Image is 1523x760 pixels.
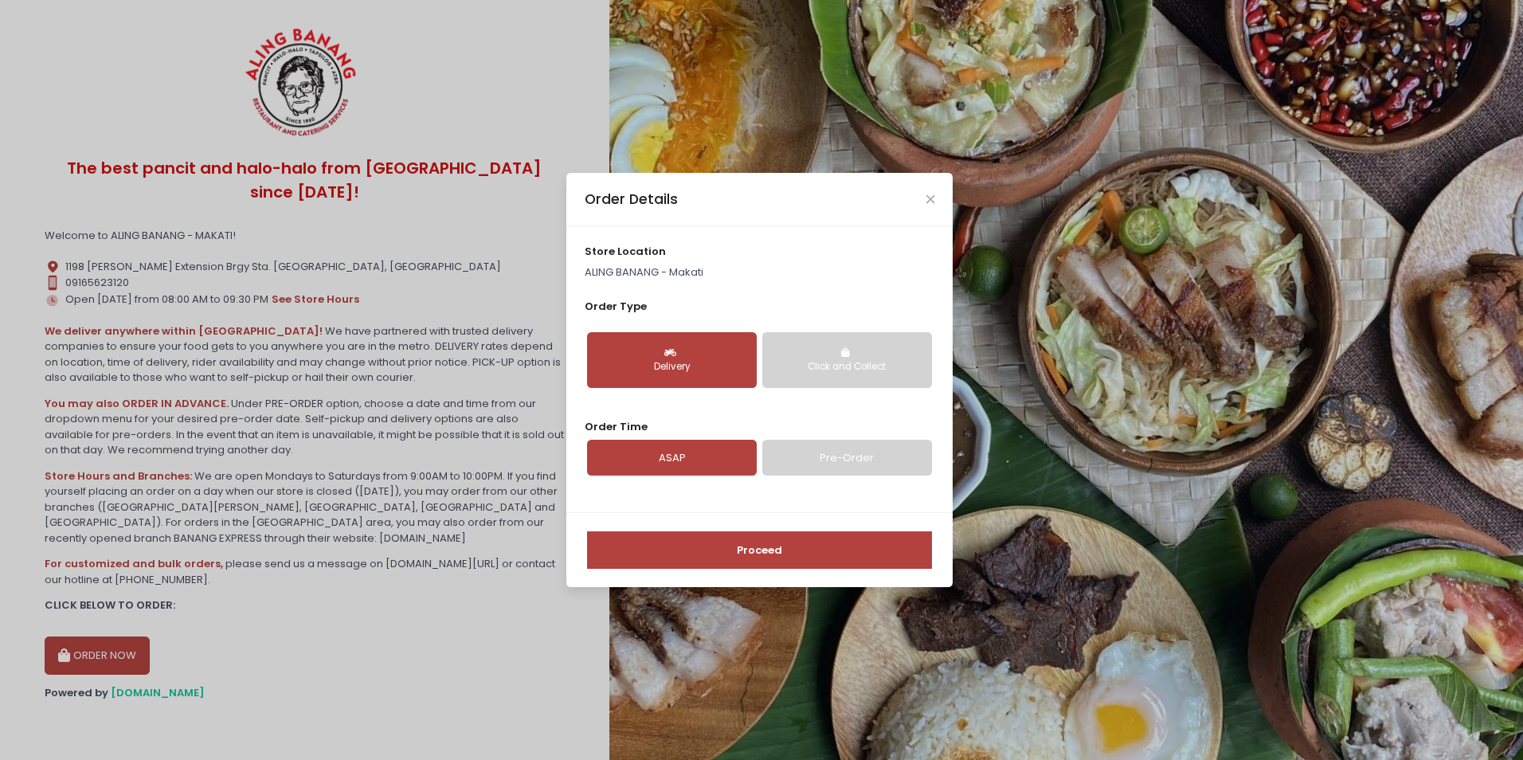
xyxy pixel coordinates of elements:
span: Order Type [585,299,647,314]
div: Delivery [598,360,746,374]
button: Delivery [587,332,757,388]
div: Order Details [585,189,678,210]
p: ALING BANANG - Makati [585,264,935,280]
div: Click and Collect [773,360,921,374]
button: Click and Collect [762,332,932,388]
button: Close [926,195,934,203]
button: Proceed [587,531,932,570]
a: Pre-Order [762,440,932,476]
span: Order Time [585,419,648,434]
span: store location [585,244,666,259]
a: ASAP [587,440,757,476]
